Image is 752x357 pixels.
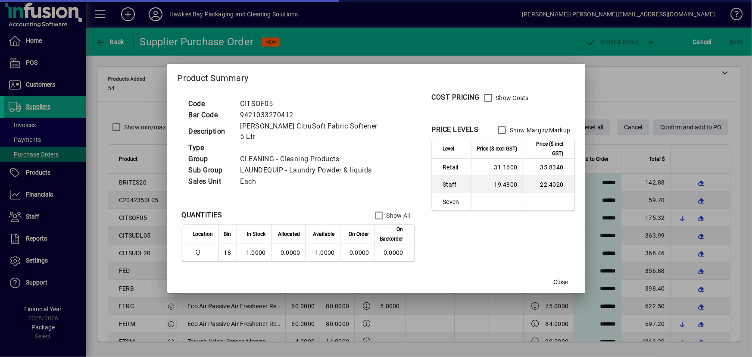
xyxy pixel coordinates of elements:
[523,159,574,176] td: 35.8340
[236,153,393,165] td: CLEANING - Cleaning Products
[184,121,236,142] td: Description
[184,165,236,176] td: Sub Group
[236,176,393,187] td: Each
[271,244,306,261] td: 0.0000
[443,144,455,153] span: Level
[432,92,480,103] div: COST PRICING
[494,94,529,102] label: Show Costs
[236,165,393,176] td: LAUNDEQUIP - Laundry Powder & liquids
[184,153,236,165] td: Group
[554,278,568,287] span: Close
[184,142,236,153] td: Type
[184,110,236,121] td: Bar Code
[236,110,393,121] td: 9421033270412
[385,211,410,220] label: Show All
[278,229,300,239] span: Allocated
[432,125,479,135] div: PRICE LEVELS
[443,163,466,172] span: Retail
[349,249,369,256] span: 0.0000
[237,244,271,261] td: 1.0000
[547,274,575,290] button: Close
[508,126,571,135] label: Show Margin/Markup
[477,144,518,153] span: Price ($ excl GST)
[182,210,222,220] div: QUANTITIES
[193,229,213,239] span: Location
[184,176,236,187] td: Sales Unit
[236,121,393,142] td: [PERSON_NAME] CitruSoft Fabric Softener 5 Ltr
[471,159,523,176] td: 31.1600
[247,229,266,239] span: In Stock
[236,98,393,110] td: CITSOF05
[184,98,236,110] td: Code
[218,244,237,261] td: 18
[523,176,574,193] td: 22.4020
[306,244,340,261] td: 1.0000
[224,229,231,239] span: Bin
[313,229,335,239] span: Available
[374,244,414,261] td: 0.0000
[167,64,585,89] h2: Product Summary
[528,139,564,158] span: Price ($ incl GST)
[443,180,466,189] span: Staff
[471,176,523,193] td: 19.4800
[349,229,369,239] span: On Order
[443,197,466,206] span: Seven
[380,225,403,244] span: On Backorder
